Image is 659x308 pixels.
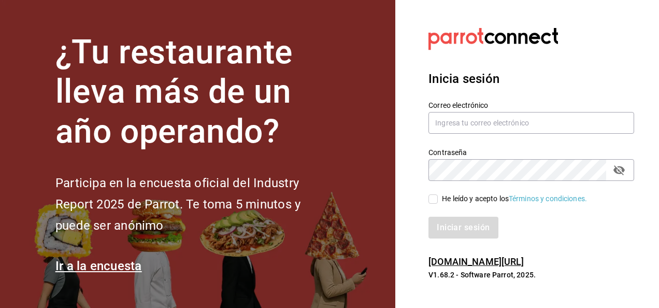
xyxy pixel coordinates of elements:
[428,112,634,134] input: Ingresa tu correo electrónico
[610,161,628,179] button: Campo de contraseña
[509,194,587,203] a: Términos y condiciones.
[55,259,142,273] a: Ir a la encuesta
[428,148,634,156] label: Contraseña
[428,101,634,108] label: Correo electrónico
[428,270,634,280] p: V1.68.2 - Software Parrot, 2025.
[442,193,587,204] div: He leído y acepto los
[55,33,335,152] h1: ¿Tu restaurante lleva más de un año operando?
[55,173,335,236] h2: Participa en la encuesta oficial del Industry Report 2025 de Parrot. Te toma 5 minutos y puede se...
[428,69,634,88] h3: Inicia sesión
[428,256,524,267] a: [DOMAIN_NAME][URL]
